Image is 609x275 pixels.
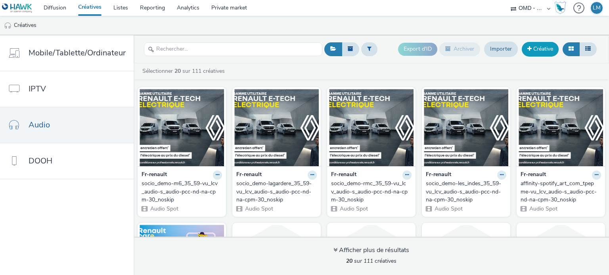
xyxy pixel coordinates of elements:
[554,2,569,14] a: Hawk Academy
[331,180,412,204] a: socio_demo-rmc_35_59-vu_lcv_audio-s_audio-pcc-nd-na-cpm-30_noskip
[521,171,546,180] strong: Fr-renault
[29,83,46,95] span: IPTV
[521,180,601,204] a: affinity-spotify_art_com_tpepme-vu_lcv_audio-s_audio-pcc-nd-na-cpm-30_noskip
[174,67,181,75] strong: 20
[593,2,601,14] div: LM
[2,3,33,13] img: undefined Logo
[142,180,222,204] a: socio_demo-m6_35_59-vu_lcv_audio-s_audio-pcc-nd-na-cpm-30_noskip
[529,205,557,212] span: Audio Spot
[329,89,414,166] img: socio_demo-rmc_35_59-vu_lcv_audio-s_audio-pcc-nd-na-cpm-30_noskip visual
[140,89,224,166] img: socio_demo-m6_35_59-vu_lcv_audio-s_audio-pcc-nd-na-cpm-30_noskip visual
[426,171,451,180] strong: Fr-renault
[144,42,322,56] input: Rechercher...
[234,89,319,166] img: socio_demo-lagardere_35_59-vu_lcv_audio-s_audio-pcc-nd-na-cpm-30_noskip visual
[563,42,580,56] button: Grille
[521,180,598,204] div: affinity-spotify_art_com_tpepme-vu_lcv_audio-s_audio-pcc-nd-na-cpm-30_noskip
[142,180,219,204] div: socio_demo-m6_35_59-vu_lcv_audio-s_audio-pcc-nd-na-cpm-30_noskip
[439,42,480,56] button: Archiver
[519,89,603,166] img: affinity-spotify_art_com_tpepme-vu_lcv_audio-s_audio-pcc-nd-na-cpm-30_noskip visual
[236,180,314,204] div: socio_demo-lagardere_35_59-vu_lcv_audio-s_audio-pcc-nd-na-cpm-30_noskip
[424,89,508,166] img: socio_demo-les_indes_35_59-vu_lcv_audio-s_audio-pcc-nd-na-cpm-30_noskip visual
[398,43,437,55] button: Export d'ID
[236,180,317,204] a: socio_demo-lagardere_35_59-vu_lcv_audio-s_audio-pcc-nd-na-cpm-30_noskip
[4,22,12,30] img: audio
[346,257,352,265] strong: 20
[142,67,228,75] a: Sélectionner sur 111 créatives
[426,180,506,204] a: socio_demo-les_indes_35_59-vu_lcv_audio-s_audio-pcc-nd-na-cpm-30_noskip
[149,205,178,212] span: Audio Spot
[579,42,597,56] button: Liste
[522,42,559,56] a: Créative
[434,205,463,212] span: Audio Spot
[346,257,396,265] span: sur 111 créatives
[331,180,408,204] div: socio_demo-rmc_35_59-vu_lcv_audio-s_audio-pcc-nd-na-cpm-30_noskip
[554,2,566,14] img: Hawk Academy
[331,171,356,180] strong: Fr-renault
[29,119,50,131] span: Audio
[29,155,52,167] span: DOOH
[142,171,167,180] strong: Fr-renault
[333,246,409,255] div: Afficher plus de résultats
[339,205,368,212] span: Audio Spot
[244,205,273,212] span: Audio Spot
[236,171,262,180] strong: Fr-renault
[426,180,503,204] div: socio_demo-les_indes_35_59-vu_lcv_audio-s_audio-pcc-nd-na-cpm-30_noskip
[29,47,126,59] span: Mobile/Tablette/Ordinateur
[484,42,518,57] a: Importer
